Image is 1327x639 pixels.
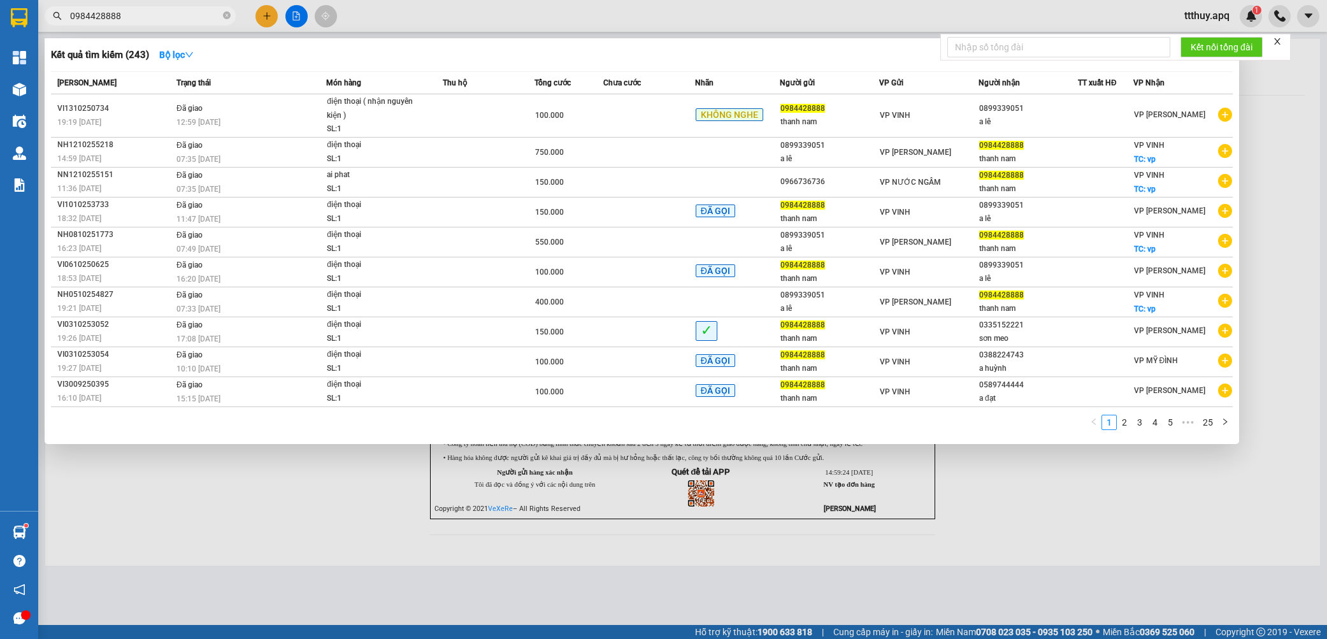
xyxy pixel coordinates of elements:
span: left [1090,418,1098,426]
div: VI3009250395 [57,378,173,391]
span: TC: vp [1134,155,1156,164]
div: NH0810251773 [57,228,173,241]
strong: Bộ lọc [159,50,194,60]
span: 0984428888 [780,104,825,113]
span: 19:27 [DATE] [57,364,101,373]
div: VI0310253052 [57,318,173,331]
div: điện thoại [327,378,422,392]
div: ai phat [327,168,422,182]
div: a lê [979,212,1077,226]
div: thanh nam [979,302,1077,315]
span: plus-circle [1218,324,1232,338]
span: 0984428888 [979,231,1024,240]
span: VP Nhận [1133,78,1165,87]
div: thanh nam [780,115,879,129]
div: điện thoại [327,348,422,362]
li: 2 [1117,415,1132,430]
h3: Kết quả tìm kiếm ( 243 ) [51,48,149,62]
span: VP MỸ ĐÌNH [1134,356,1179,365]
span: VP [PERSON_NAME] [880,298,951,306]
li: 5 [1163,415,1178,430]
span: 19:21 [DATE] [57,304,101,313]
a: 3 [1133,415,1147,429]
span: plus-circle [1218,234,1232,248]
div: a đạt [979,392,1077,405]
span: 10:10 [DATE] [176,364,220,373]
a: 25 [1199,415,1217,429]
span: Kết nối tổng đài [1191,40,1252,54]
span: VP [PERSON_NAME] [1134,206,1205,215]
a: 4 [1148,415,1162,429]
span: VP VINH [880,208,910,217]
span: Đã giao [176,380,203,389]
span: KHÔNG NGHE [696,108,763,121]
div: SL: 1 [327,392,422,406]
span: 0984428888 [979,171,1024,180]
img: warehouse-icon [13,83,26,96]
span: VP VINH [1134,291,1165,299]
span: TC: vp [1134,245,1156,254]
span: 0984428888 [780,380,825,389]
span: ✓ [696,321,717,341]
span: plus-circle [1218,384,1232,398]
span: 18:53 [DATE] [57,274,101,283]
span: [PERSON_NAME] [57,78,117,87]
li: Next 5 Pages [1178,415,1198,430]
div: SL: 1 [327,212,422,226]
span: VP VINH [880,387,910,396]
span: question-circle [13,555,25,567]
span: VP VINH [880,357,910,366]
span: Đã giao [176,350,203,359]
span: Thu hộ [443,78,467,87]
img: warehouse-icon [13,147,26,160]
span: 11:36 [DATE] [57,184,101,193]
span: 0984428888 [780,350,825,359]
div: thanh nam [979,182,1077,196]
div: điện thoại [327,318,422,332]
div: 0899339051 [979,259,1077,272]
span: VP [PERSON_NAME] [880,238,951,247]
span: message [13,612,25,624]
span: close [1273,37,1282,46]
span: 550.000 [535,238,564,247]
span: notification [13,584,25,596]
button: Bộ lọcdown [149,45,204,65]
li: 1 [1101,415,1117,430]
div: SL: 1 [327,332,422,346]
div: 0966736736 [780,175,879,189]
span: close-circle [223,11,231,19]
span: VP [PERSON_NAME] [1134,266,1205,275]
span: ĐÃ GỌI [696,205,735,217]
div: 0335152221 [979,319,1077,332]
div: SL: 1 [327,152,422,166]
span: plus-circle [1218,144,1232,158]
span: VP Gửi [879,78,903,87]
img: dashboard-icon [13,51,26,64]
span: VP VINH [1134,231,1165,240]
span: ĐÃ GỌI [696,384,735,397]
div: thanh nam [780,212,879,226]
button: left [1086,415,1101,430]
button: Kết nối tổng đài [1180,37,1263,57]
span: TC: vp [1134,305,1156,313]
span: 150.000 [535,208,564,217]
span: Đã giao [176,291,203,299]
span: plus-circle [1218,108,1232,122]
div: VI0310253054 [57,348,173,361]
div: điện thoại [327,198,422,212]
div: NH0510254827 [57,288,173,301]
span: VP [PERSON_NAME] [1134,110,1205,119]
img: logo-vxr [11,8,27,27]
span: Đã giao [176,104,203,113]
div: điện thoại [327,288,422,302]
div: a huỳnh [979,362,1077,375]
span: Món hàng [326,78,361,87]
span: search [53,11,62,20]
span: VP VINH [1134,171,1165,180]
span: plus-circle [1218,354,1232,368]
div: a lê [780,152,879,166]
span: 150.000 [535,327,564,336]
div: 0388224743 [979,348,1077,362]
span: 17:08 [DATE] [176,334,220,343]
input: Nhập số tổng đài [947,37,1170,57]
